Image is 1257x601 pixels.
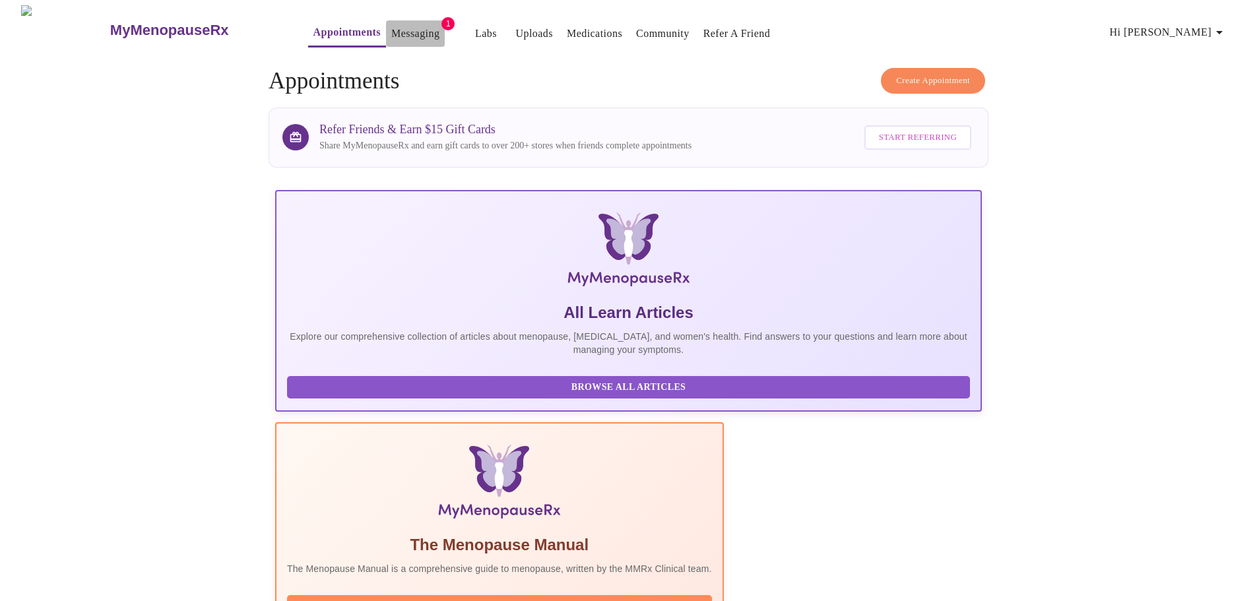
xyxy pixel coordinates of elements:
[319,139,692,152] p: Share MyMenopauseRx and earn gift cards to over 200+ stores when friends complete appointments
[269,68,988,94] h4: Appointments
[287,302,970,323] h5: All Learn Articles
[393,212,864,292] img: MyMenopauseRx Logo
[698,20,776,47] button: Refer a Friend
[287,381,973,392] a: Browse All Articles
[110,22,229,39] h3: MyMenopauseRx
[300,379,957,396] span: Browse All Articles
[313,23,381,42] a: Appointments
[287,562,712,575] p: The Menopause Manual is a comprehensive guide to menopause, written by the MMRx Clinical team.
[562,20,628,47] button: Medications
[441,17,455,30] span: 1
[896,73,970,88] span: Create Appointment
[861,119,975,156] a: Start Referring
[287,534,712,555] h5: The Menopause Manual
[703,24,771,43] a: Refer a Friend
[287,330,970,356] p: Explore our comprehensive collection of articles about menopause, [MEDICAL_DATA], and women's hea...
[510,20,558,47] button: Uploads
[631,20,695,47] button: Community
[354,445,644,524] img: Menopause Manual
[1110,23,1227,42] span: Hi [PERSON_NAME]
[567,24,622,43] a: Medications
[308,19,386,47] button: Appointments
[108,7,281,53] a: MyMenopauseRx
[287,376,970,399] button: Browse All Articles
[386,20,445,47] button: Messaging
[515,24,553,43] a: Uploads
[881,68,985,94] button: Create Appointment
[391,24,439,43] a: Messaging
[21,5,108,55] img: MyMenopauseRx Logo
[879,130,957,145] span: Start Referring
[319,123,692,137] h3: Refer Friends & Earn $15 Gift Cards
[864,125,971,150] button: Start Referring
[1105,19,1233,46] button: Hi [PERSON_NAME]
[636,24,690,43] a: Community
[465,20,507,47] button: Labs
[475,24,497,43] a: Labs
